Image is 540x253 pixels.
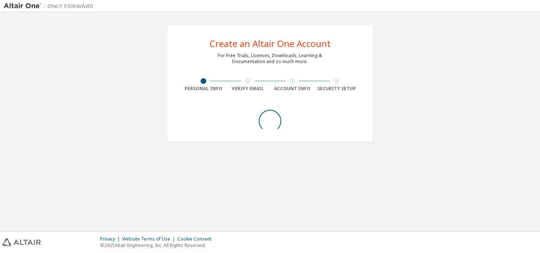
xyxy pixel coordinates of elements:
div: Account Info [270,86,315,92]
div: Cookie Consent [177,236,216,242]
img: altair_logo.svg [2,238,41,246]
img: Altair One [4,2,97,10]
div: For Free Trials, Licenses, Downloads, Learning & Documentation and so much more. [218,53,322,65]
div: Create an Altair One Account [210,39,331,48]
div: Privacy [100,236,122,242]
div: Verify Email [226,86,270,92]
div: Personal Info [181,86,226,92]
div: Security Setup [315,86,359,92]
div: Website Terms of Use [122,236,177,242]
p: © 2025 Altair Engineering, Inc. All Rights Reserved. [100,242,216,248]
